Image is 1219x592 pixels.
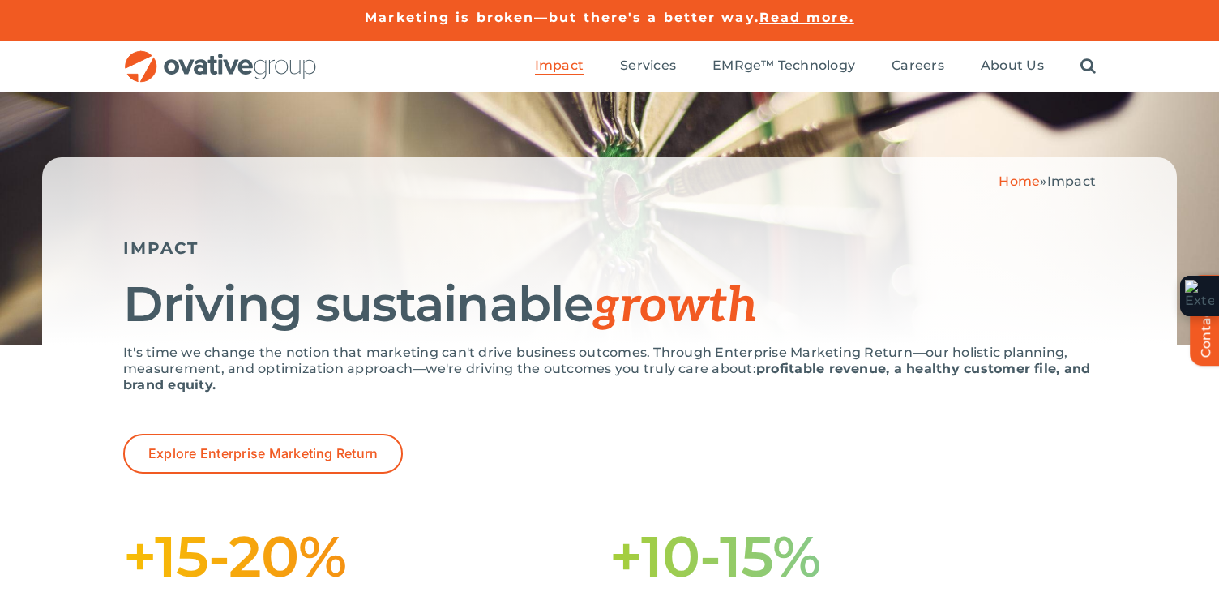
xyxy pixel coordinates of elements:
a: Marketing is broken—but there's a better way. [365,10,759,25]
span: Services [620,58,676,74]
img: Extension Icon [1185,280,1214,312]
nav: Menu [535,41,1096,92]
span: growth [592,277,758,336]
h1: Driving sustainable [123,278,1096,332]
a: Impact [535,58,584,75]
a: Read more. [759,10,854,25]
a: Services [620,58,676,75]
span: About Us [981,58,1044,74]
span: Explore Enterprise Marketing Return [148,446,378,461]
span: Impact [535,58,584,74]
a: Careers [892,58,944,75]
span: Impact [1047,174,1096,189]
a: EMRge™ Technology [712,58,855,75]
a: Explore Enterprise Marketing Return [123,434,403,474]
p: It's time we change the notion that marketing can't drive business outcomes. Through Enterprise M... [123,345,1096,393]
span: EMRge™ Technology [712,58,855,74]
a: OG_Full_horizontal_RGB [123,49,318,64]
h1: +15-20% [123,530,609,582]
h5: IMPACT [123,238,1096,258]
strong: profitable revenue, a healthy customer file, and brand equity. [123,361,1090,393]
h1: +10-15% [609,530,1096,582]
span: » [999,174,1096,189]
a: Search [1080,58,1096,75]
a: Home [999,174,1040,189]
span: Careers [892,58,944,74]
a: About Us [981,58,1044,75]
